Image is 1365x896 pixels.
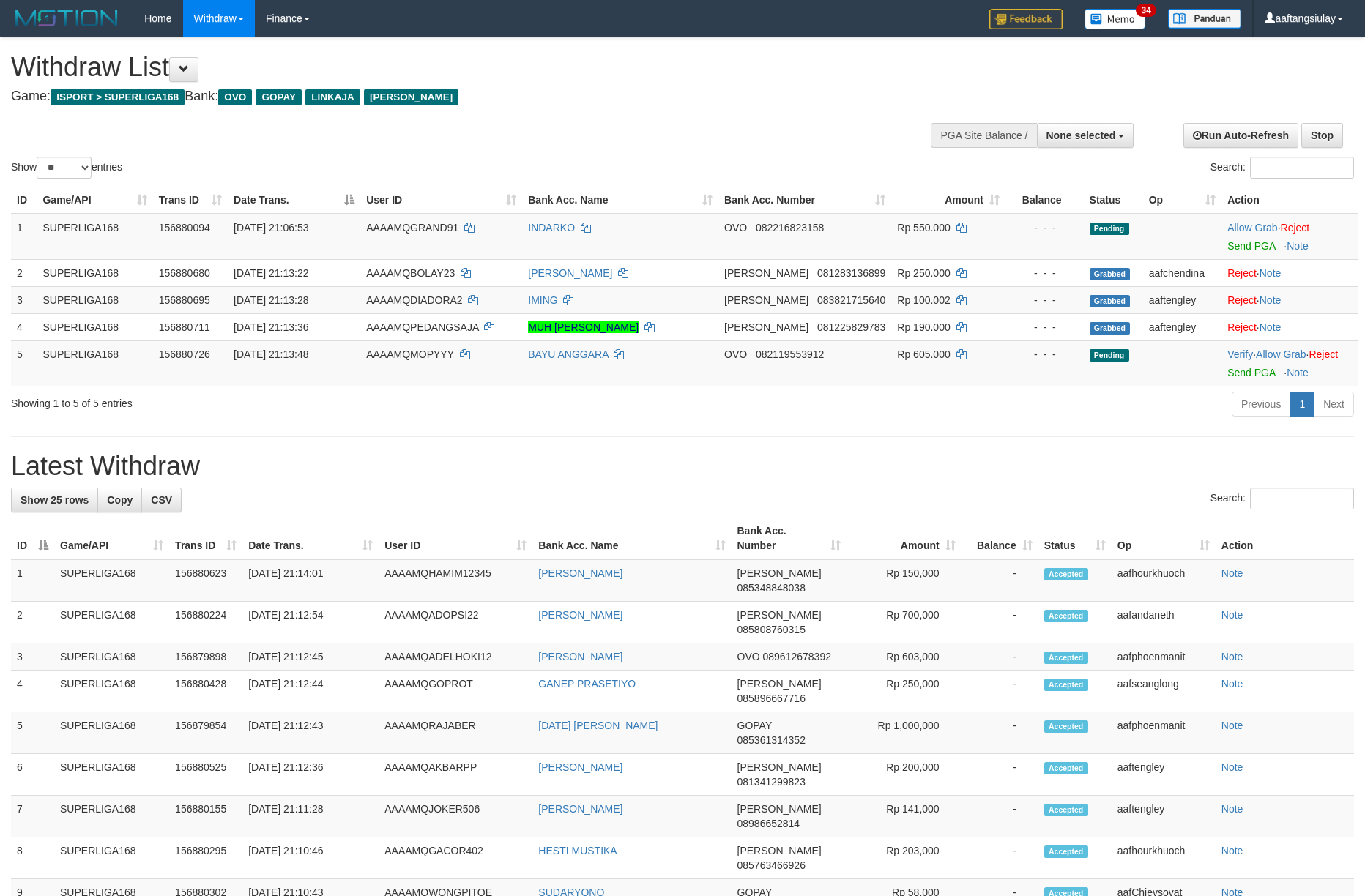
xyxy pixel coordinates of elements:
a: Reject [1227,294,1257,306]
td: Rp 700,000 [847,602,962,643]
span: GOPAY [256,89,302,105]
a: [PERSON_NAME] [528,267,612,279]
td: Rp 150,000 [847,559,962,602]
td: Rp 250,000 [847,671,962,712]
a: [PERSON_NAME] [538,803,622,815]
span: [DATE] 21:13:36 [234,321,308,333]
td: - [962,712,1038,754]
span: Copy 082216823158 to clipboard [756,222,824,234]
div: PGA Site Balance / [931,123,1036,148]
a: Note [1221,651,1243,662]
td: SUPERLIGA168 [54,754,169,796]
a: Note [1260,267,1282,279]
span: [PERSON_NAME] [364,89,458,105]
th: Action [1221,187,1358,214]
span: AAAAMQGRAND91 [366,222,458,234]
a: Note [1287,367,1309,378]
span: ISPORT > SUPERLIGA168 [51,89,185,105]
span: OVO [724,222,747,234]
th: User ID: activate to sort column ascending [360,187,522,214]
td: 5 [11,712,54,754]
span: Copy 08986652814 to clipboard [737,818,800,829]
td: AAAAMQAKBARPP [379,754,532,796]
button: None selected [1037,123,1134,148]
td: 8 [11,837,54,879]
td: [DATE] 21:10:46 [242,837,379,879]
span: Copy 082119553912 to clipboard [756,348,824,360]
span: GOPAY [737,720,772,731]
td: SUPERLIGA168 [37,214,152,260]
td: AAAAMQRAJABER [379,712,532,754]
a: [PERSON_NAME] [538,609,622,621]
td: 156880224 [169,602,242,643]
th: Action [1216,518,1354,559]
span: 156880726 [159,348,210,360]
td: AAAAMQGACOR402 [379,837,532,879]
td: · [1221,214,1358,260]
a: Stop [1301,123,1343,148]
td: Rp 141,000 [847,796,962,837]
td: Rp 1,000,000 [847,712,962,754]
input: Search: [1250,488,1354,509]
td: SUPERLIGA168 [37,340,152,386]
th: Game/API: activate to sort column ascending [37,187,152,214]
th: Balance: activate to sort column ascending [962,518,1038,559]
td: aafseanglong [1112,671,1216,712]
span: [PERSON_NAME] [724,294,808,306]
td: 2 [11,259,37,286]
td: 156880295 [169,837,242,879]
td: 1 [11,214,37,260]
th: Status [1084,187,1143,214]
a: [PERSON_NAME] [538,761,622,773]
th: Balance [1005,187,1084,214]
td: 3 [11,643,54,671]
a: Reject [1227,321,1257,333]
td: aaftengley [1143,313,1222,340]
td: 7 [11,796,54,837]
td: [DATE] 21:12:36 [242,754,379,796]
span: Accepted [1044,610,1088,622]
td: 156879854 [169,712,242,754]
th: ID: activate to sort column descending [11,518,54,559]
span: Accepted [1044,845,1088,858]
td: 4 [11,671,54,712]
th: Bank Acc. Name: activate to sort column ascending [532,518,731,559]
td: SUPERLIGA168 [54,796,169,837]
span: [PERSON_NAME] [737,678,822,690]
a: HESTI MUSTIKA [538,845,617,856]
div: - - - [1011,220,1078,235]
td: aafhourkhuoch [1112,559,1216,602]
td: SUPERLIGA168 [54,671,169,712]
label: Search: [1210,157,1354,179]
td: aaftengley [1112,796,1216,837]
span: CSV [151,494,172,506]
span: [PERSON_NAME] [724,321,808,333]
th: Op: activate to sort column ascending [1143,187,1222,214]
select: Showentries [37,157,92,179]
td: · [1221,259,1358,286]
span: · [1256,348,1309,360]
a: Note [1287,240,1309,252]
td: 3 [11,286,37,313]
td: - [962,671,1038,712]
div: Showing 1 to 5 of 5 entries [11,390,558,411]
span: Accepted [1044,679,1088,691]
a: Send PGA [1227,240,1275,252]
a: [PERSON_NAME] [538,567,622,579]
td: SUPERLIGA168 [37,259,152,286]
td: aafphoenmanit [1112,712,1216,754]
td: SUPERLIGA168 [54,602,169,643]
span: LINKAJA [305,89,360,105]
span: 34 [1136,4,1156,17]
th: Bank Acc. Number: activate to sort column ascending [718,187,891,214]
span: OVO [737,651,760,662]
span: [PERSON_NAME] [737,803,822,815]
td: 156879898 [169,643,242,671]
a: [DATE] [PERSON_NAME] [538,720,658,731]
a: Note [1221,845,1243,856]
td: 156880525 [169,754,242,796]
th: Amount: activate to sort column ascending [847,518,962,559]
th: Op: activate to sort column ascending [1112,518,1216,559]
td: · [1221,313,1358,340]
span: Rp 190.000 [897,321,950,333]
